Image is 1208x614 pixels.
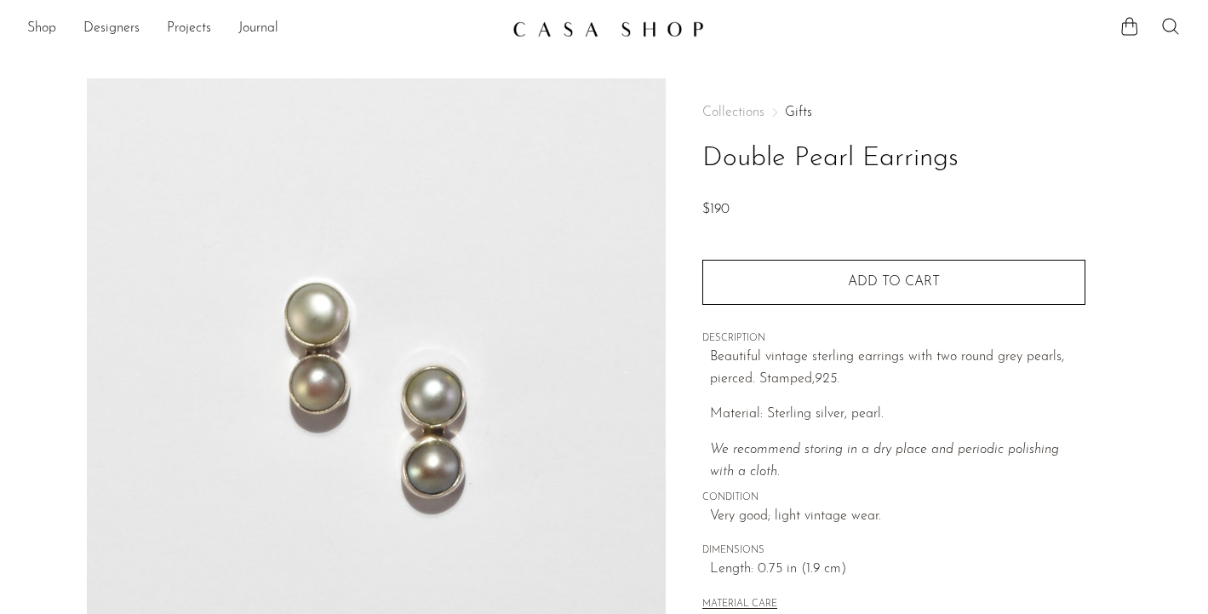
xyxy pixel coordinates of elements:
a: Gifts [785,106,812,119]
h1: Double Pearl Earrings [702,137,1085,181]
ul: NEW HEADER MENU [27,14,499,43]
button: Add to cart [702,260,1085,304]
a: Projects [167,18,211,40]
a: Designers [83,18,140,40]
em: 925. [815,372,839,386]
a: Shop [27,18,56,40]
span: DESCRIPTION [702,331,1085,347]
p: Material: Sterling silver, pearl. [710,404,1085,426]
em: We recommend storing in a dry place and periodic polishing with a cloth. [710,443,1059,479]
p: Beautiful vintage sterling earrings with two round grey pearls, pierced. Stamped, [710,347,1085,390]
nav: Breadcrumbs [702,106,1085,119]
span: CONDITION [702,491,1085,506]
span: Very good; light vintage wear. [710,506,1085,528]
button: MATERIAL CARE [702,599,777,611]
nav: Desktop navigation [27,14,499,43]
span: Add to cart [848,275,940,289]
a: Journal [238,18,278,40]
span: DIMENSIONS [702,543,1085,559]
span: $190 [702,203,730,216]
span: Length: 0.75 in (1.9 cm) [710,559,1085,581]
span: Collections [702,106,764,119]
